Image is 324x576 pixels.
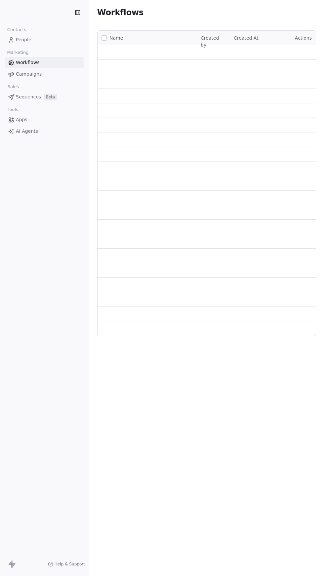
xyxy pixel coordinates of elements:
a: People [5,34,84,45]
a: Workflows [5,57,84,68]
span: Workflows [16,59,40,66]
span: Sequences [16,93,41,100]
a: SequencesBeta [5,91,84,102]
span: Apps [16,116,27,123]
a: Apps [5,114,84,125]
span: AI Agents [16,128,38,135]
span: People [16,36,31,43]
span: Tools [5,105,21,115]
a: AI Agents [5,126,84,137]
span: Marketing [4,48,31,57]
a: Help & Support [48,561,85,567]
span: Beta [44,94,57,100]
span: Contacts [4,25,29,35]
span: Created by [201,35,219,48]
span: Created At [234,35,259,41]
span: Campaigns [16,71,42,78]
span: Help & Support [55,561,85,567]
span: Workflows [97,8,143,17]
span: Name [109,35,123,42]
a: Campaigns [5,69,84,80]
span: Sales [5,82,22,92]
span: Actions [295,35,312,41]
